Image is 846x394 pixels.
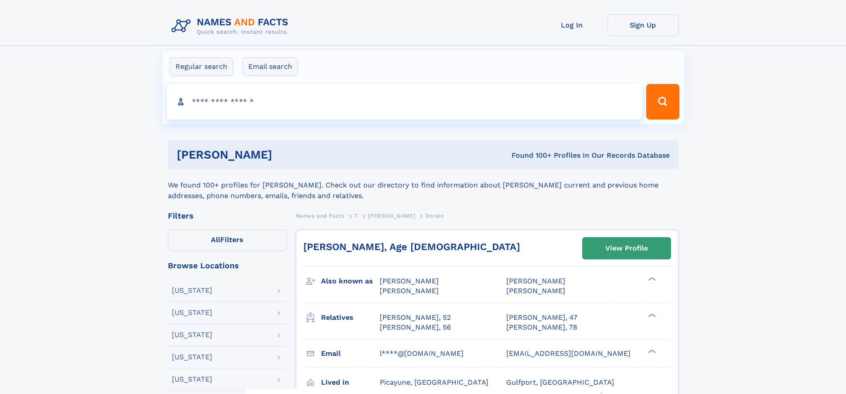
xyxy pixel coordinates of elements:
span: [PERSON_NAME] [368,213,415,219]
div: [US_STATE] [172,376,212,383]
input: search input [167,84,643,119]
a: [PERSON_NAME], 56 [380,322,451,332]
div: [US_STATE] [172,331,212,338]
div: ❯ [646,312,656,318]
span: T [354,213,358,219]
div: Filters [168,212,287,220]
span: Dorain [425,213,444,219]
a: [PERSON_NAME], 52 [380,313,451,322]
a: Log In [536,14,608,36]
span: [EMAIL_ADDRESS][DOMAIN_NAME] [506,349,631,358]
div: [US_STATE] [172,354,212,361]
div: [US_STATE] [172,309,212,316]
span: Picayune, [GEOGRAPHIC_DATA] [380,378,489,386]
a: [PERSON_NAME], Age [DEMOGRAPHIC_DATA] [303,241,520,252]
label: Email search [242,57,298,76]
div: Found 100+ Profiles In Our Records Database [392,151,670,160]
a: [PERSON_NAME] [368,210,415,221]
a: T [354,210,358,221]
h3: Email [321,346,380,361]
div: [US_STATE] [172,287,212,294]
h3: Also known as [321,274,380,289]
span: [PERSON_NAME] [506,277,565,285]
span: [PERSON_NAME] [380,287,439,295]
label: Filters [168,230,287,251]
a: Names and Facts [296,210,345,221]
div: View Profile [605,238,648,259]
a: [PERSON_NAME], 78 [506,322,577,332]
h3: Relatives [321,310,380,325]
h1: [PERSON_NAME] [177,149,392,160]
img: Logo Names and Facts [168,14,296,38]
button: Search Button [646,84,679,119]
a: View Profile [583,238,671,259]
label: Regular search [170,57,233,76]
span: Gulfport, [GEOGRAPHIC_DATA] [506,378,614,386]
span: [PERSON_NAME] [506,287,565,295]
div: Browse Locations [168,262,287,270]
a: [PERSON_NAME], 47 [506,313,577,322]
a: Sign Up [608,14,679,36]
div: We found 100+ profiles for [PERSON_NAME]. Check out our directory to find information about [PERS... [168,169,679,201]
div: ❯ [646,276,656,282]
span: [PERSON_NAME] [380,277,439,285]
h3: Lived in [321,375,380,390]
span: All [211,235,220,244]
div: ❯ [646,348,656,354]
